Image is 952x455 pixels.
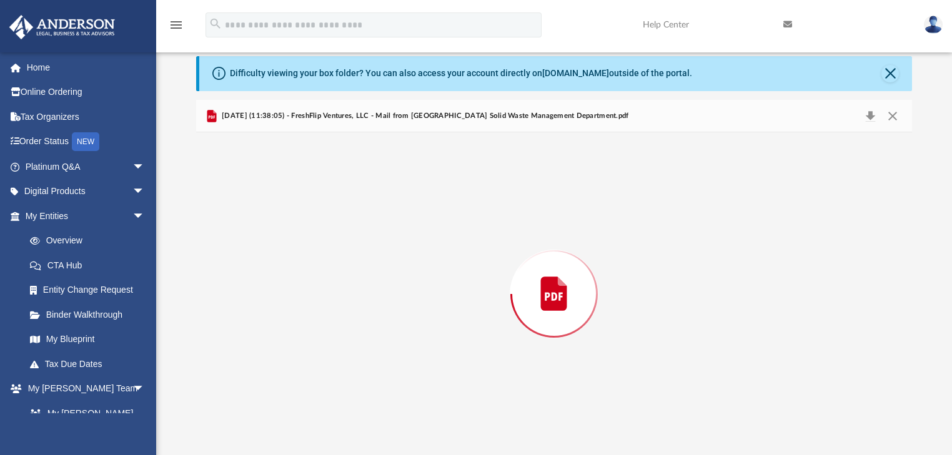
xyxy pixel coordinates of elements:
[72,132,99,151] div: NEW
[169,24,184,32] a: menu
[17,302,164,327] a: Binder Walkthrough
[9,104,164,129] a: Tax Organizers
[196,100,913,455] div: Preview
[542,68,609,78] a: [DOMAIN_NAME]
[859,107,881,125] button: Download
[9,80,164,105] a: Online Ordering
[17,278,164,303] a: Entity Change Request
[230,67,692,80] div: Difficulty viewing your box folder? You can also access your account directly on outside of the p...
[881,107,904,125] button: Close
[209,17,222,31] i: search
[17,351,164,376] a: Tax Due Dates
[219,110,629,122] span: [DATE] (11:38:05) - FreshFlip Ventures, LLC - Mail from [GEOGRAPHIC_DATA] Solid Waste Management ...
[169,17,184,32] i: menu
[9,376,157,401] a: My [PERSON_NAME] Teamarrow_drop_down
[9,55,164,80] a: Home
[17,401,151,441] a: My [PERSON_NAME] Team
[132,376,157,402] span: arrow_drop_down
[924,16,943,34] img: User Pic
[17,253,164,278] a: CTA Hub
[9,179,164,204] a: Digital Productsarrow_drop_down
[132,154,157,180] span: arrow_drop_down
[9,203,164,228] a: My Entitiesarrow_drop_down
[9,154,164,179] a: Platinum Q&Aarrow_drop_down
[132,203,157,229] span: arrow_drop_down
[17,228,164,253] a: Overview
[17,327,157,352] a: My Blueprint
[6,15,119,39] img: Anderson Advisors Platinum Portal
[132,179,157,205] span: arrow_drop_down
[881,65,899,82] button: Close
[9,129,164,155] a: Order StatusNEW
